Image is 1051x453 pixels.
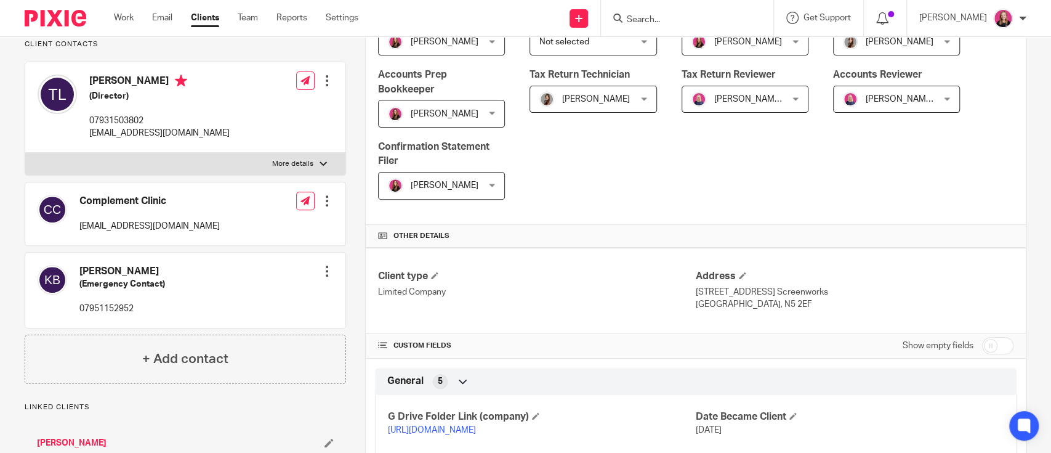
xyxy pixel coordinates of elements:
img: 17.png [388,35,403,49]
a: [PERSON_NAME] [37,437,107,449]
h4: Date Became Client [696,410,1004,423]
span: [PERSON_NAME] [411,181,478,190]
p: [STREET_ADDRESS] Screenworks [696,286,1013,298]
a: Reports [276,12,307,24]
a: Work [114,12,134,24]
span: [PERSON_NAME] FCCA [866,95,958,104]
p: 07951152952 [79,303,165,315]
span: Tax Return Technician [530,70,630,80]
span: Other details [393,231,449,241]
h4: Complement Clinic [79,195,220,208]
h4: Address [696,270,1013,283]
p: More details [272,159,313,169]
span: Get Support [803,14,851,22]
img: 17.png [388,107,403,121]
p: [GEOGRAPHIC_DATA], N5 2EF [696,298,1013,311]
h4: [PERSON_NAME] [79,265,165,278]
span: General [387,375,424,388]
p: 07931503802 [89,115,230,127]
p: [EMAIL_ADDRESS][DOMAIN_NAME] [89,127,230,139]
span: [PERSON_NAME] [411,110,478,118]
p: Linked clients [25,402,346,412]
p: [EMAIL_ADDRESS][DOMAIN_NAME] [79,220,220,232]
p: [PERSON_NAME] [919,12,987,24]
h4: [PERSON_NAME] [89,75,230,90]
a: Clients [191,12,219,24]
h4: G Drive Folder Link (company) [388,410,696,423]
img: 22.png [843,35,858,49]
img: 17.png [691,35,706,49]
h5: (Emergency Contact) [79,278,165,290]
h4: Client type [378,270,696,283]
img: 22.png [539,92,554,107]
span: 5 [438,375,443,388]
img: svg%3E [38,265,67,295]
span: [PERSON_NAME] FCCA [714,95,807,104]
a: Email [152,12,172,24]
span: Tax Return Reviewer [682,70,776,80]
p: Client contacts [25,39,346,49]
h4: + Add contact [142,349,228,369]
span: Not selected [539,38,589,46]
img: Team%20headshots.png [993,9,1013,28]
span: [PERSON_NAME] [562,95,630,104]
span: Accounts Prep Bookkeeper [378,70,447,94]
span: Confirmation Statement Filer [378,142,489,166]
label: Show empty fields [903,340,973,352]
h4: CUSTOM FIELDS [378,341,696,351]
img: Cheryl%20Sharp%20FCCA.png [691,92,706,107]
a: [URL][DOMAIN_NAME] [388,426,476,435]
input: Search [626,15,736,26]
i: Primary [175,75,187,87]
img: svg%3E [38,75,77,114]
span: [PERSON_NAME] [714,38,782,46]
img: svg%3E [38,195,67,224]
p: Limited Company [378,286,696,298]
a: Team [238,12,258,24]
span: Accounts Reviewer [833,70,922,80]
a: Settings [326,12,358,24]
span: [PERSON_NAME] [411,38,478,46]
h5: (Director) [89,90,230,102]
img: Pixie [25,10,86,27]
img: 17.png [388,178,403,193]
span: [DATE] [696,426,722,435]
img: Cheryl%20Sharp%20FCCA.png [843,92,858,107]
span: [PERSON_NAME] [866,38,933,46]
